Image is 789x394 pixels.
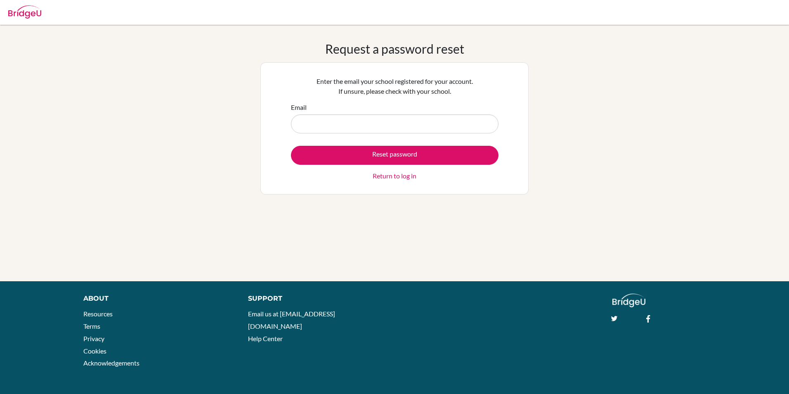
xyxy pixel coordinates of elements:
[8,5,41,19] img: Bridge-U
[612,294,646,307] img: logo_white@2x-f4f0deed5e89b7ecb1c2cc34c3e3d731f90f0f143d5ea2071677605dd97b5244.png
[291,102,307,112] label: Email
[83,322,100,330] a: Terms
[248,335,283,342] a: Help Center
[248,310,335,330] a: Email us at [EMAIL_ADDRESS][DOMAIN_NAME]
[291,76,498,96] p: Enter the email your school registered for your account. If unsure, please check with your school.
[83,335,104,342] a: Privacy
[248,294,385,304] div: Support
[83,310,113,318] a: Resources
[83,359,139,367] a: Acknowledgements
[83,294,230,304] div: About
[325,41,464,56] h1: Request a password reset
[83,347,106,355] a: Cookies
[373,171,416,181] a: Return to log in
[291,146,498,165] button: Reset password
